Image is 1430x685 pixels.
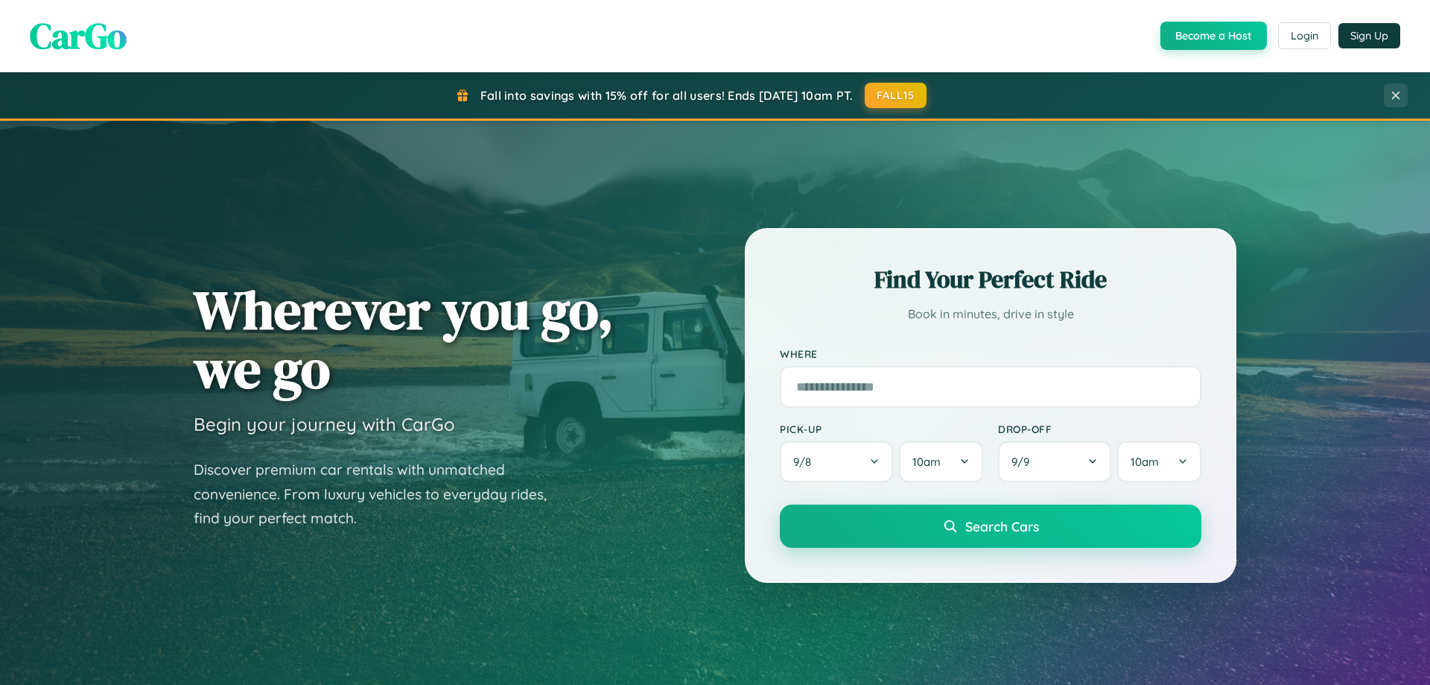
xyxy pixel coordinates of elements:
[194,458,566,531] p: Discover premium car rentals with unmatched convenience. From luxury vehicles to everyday rides, ...
[780,347,1201,360] label: Where
[780,303,1201,325] p: Book in minutes, drive in style
[194,280,614,398] h1: Wherever you go, we go
[194,413,455,435] h3: Begin your journey with CarGo
[965,518,1039,534] span: Search Cars
[1160,22,1267,50] button: Become a Host
[1338,23,1400,48] button: Sign Up
[1131,455,1159,469] span: 10am
[865,83,927,108] button: FALL15
[899,441,983,482] button: 10am
[998,441,1111,482] button: 9/9
[1011,455,1037,469] span: 9 / 9
[780,263,1201,296] h2: Find Your Perfect Ride
[912,455,941,469] span: 10am
[1117,441,1201,482] button: 10am
[780,505,1201,548] button: Search Cars
[793,455,819,469] span: 9 / 8
[780,423,983,435] label: Pick-up
[480,88,854,103] span: Fall into savings with 15% off for all users! Ends [DATE] 10am PT.
[1278,22,1331,49] button: Login
[780,441,893,482] button: 9/8
[30,11,127,60] span: CarGo
[998,423,1201,435] label: Drop-off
